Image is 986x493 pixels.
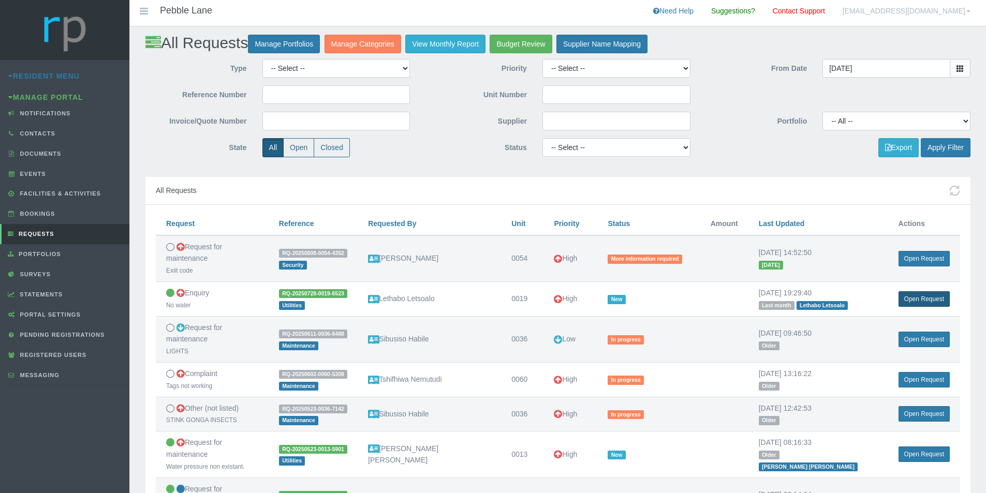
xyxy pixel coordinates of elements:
span: Surveys [18,271,51,277]
a: Priority [554,219,579,228]
td: [PERSON_NAME] [PERSON_NAME] [358,431,501,477]
label: Status [418,138,535,154]
td: [DATE] 08:16:33 [748,431,888,477]
td: Lethabo Letsoalo [358,282,501,317]
span: RQ-20250808-0054-4352 [279,249,347,258]
td: Tshifhiwa Nemutudi [358,363,501,397]
span: Security [279,261,307,270]
span: Maintenance [279,341,318,350]
span: Messaging [18,372,60,378]
span: More information required [608,255,682,263]
td: High [543,235,597,282]
span: [PERSON_NAME] [PERSON_NAME] [759,462,858,471]
td: 0013 [501,431,543,477]
span: Statements [17,291,63,297]
label: Supplier [418,112,535,127]
span: Maintenance [279,416,318,425]
h4: Pebble Lane [160,6,212,16]
span: Bookings [18,211,55,217]
td: Low [543,316,597,362]
span: [DATE] [759,261,783,270]
td: Complaint [156,363,269,397]
td: High [543,397,597,431]
span: Events [18,171,46,177]
a: Manage Portal [8,93,83,101]
a: Status [608,219,630,228]
a: View Monthly Report [405,35,485,54]
label: Portfolio [698,112,815,127]
span: Lethabo Letsoalo [797,301,848,310]
a: Requested By [368,219,416,228]
span: In progress [608,376,644,384]
td: Sibusiso Habile [358,397,501,431]
td: [DATE] 12:42:53 [748,397,888,431]
span: Older [759,382,779,391]
span: RQ-20250728-0019-6523 [279,289,347,298]
small: Tags not working [166,382,212,390]
span: Portal Settings [18,311,81,318]
small: No water [166,302,191,309]
td: Sibusiso Habile [358,316,501,362]
td: Request for maintenance [156,235,269,282]
td: [DATE] 13:16:22 [748,363,888,397]
a: Manage Categories [325,35,401,54]
span: Facilities & Activities [18,190,101,197]
td: 0036 [501,316,543,362]
a: Budget Review [490,35,552,54]
span: Registered Users [18,352,86,358]
label: Priority [418,59,535,74]
a: Manage Portfolios [248,35,320,54]
td: 0060 [501,363,543,397]
span: Older [759,451,779,459]
span: New [608,451,625,459]
span: Requests [16,231,54,237]
a: Unit [511,219,525,228]
a: Request [166,219,195,228]
span: Actions [899,219,925,228]
span: In progress [608,410,644,419]
td: Other (not listed) [156,397,269,431]
span: RQ-20250523-0013-5901 [279,445,347,454]
a: Reference [279,219,314,228]
small: LIGHTS [166,348,188,355]
td: [DATE] 14:52:50 [748,235,888,282]
span: Maintenance [279,382,318,391]
label: Invoice/Quote Number [138,112,255,127]
td: Enquiry [156,282,269,317]
span: Pending Registrations [18,332,105,338]
span: In progress [608,335,644,344]
span: Amount [711,219,738,228]
h2: All Requests [145,34,970,53]
a: Open Request [899,446,950,462]
small: Exiit code [166,267,193,274]
a: Open Request [899,332,950,347]
td: High [543,282,597,317]
a: Supplier Name Mapping [556,35,647,54]
td: [PERSON_NAME] [358,235,501,282]
label: Reference Number [138,85,255,101]
td: Request for maintenance [156,431,269,477]
td: 0036 [501,397,543,431]
span: Older [759,416,779,425]
span: Utilities [279,301,305,310]
a: Last Updated [759,219,805,228]
td: [DATE] 09:46:50 [748,316,888,362]
td: 0019 [501,282,543,317]
button: Apply Filter [921,138,970,157]
small: Water pressure non existant. [166,463,245,470]
span: RQ-20250602-0060-5308 [279,370,347,379]
span: Last month [759,301,794,310]
span: New [608,295,625,304]
label: Unit Number [418,85,535,101]
td: High [543,363,597,397]
a: Open Request [899,251,950,266]
td: [DATE] 19:29:40 [748,282,888,317]
span: Older [759,341,779,350]
span: Documents [18,151,62,157]
td: High [543,431,597,477]
td: 0054 [501,235,543,282]
a: Open Request [899,372,950,387]
label: All [262,138,284,157]
label: From Date [698,59,815,74]
span: RQ-20250611-0036-6488 [279,330,347,338]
